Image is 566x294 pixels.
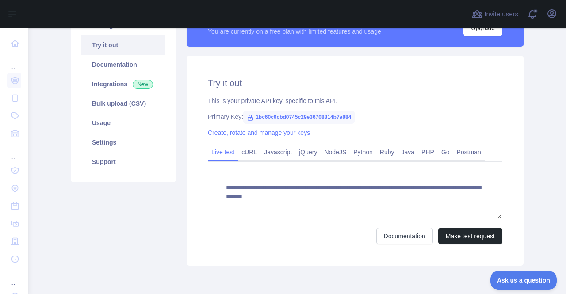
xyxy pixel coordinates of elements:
[208,27,381,36] div: You are currently on a free plan with limited features and usage
[321,145,350,159] a: NodeJS
[208,77,502,89] h2: Try it out
[260,145,295,159] a: Javascript
[398,145,418,159] a: Java
[81,133,165,152] a: Settings
[81,35,165,55] a: Try it out
[295,145,321,159] a: jQuery
[81,74,165,94] a: Integrations New
[438,228,502,244] button: Make test request
[350,145,376,159] a: Python
[438,145,453,159] a: Go
[81,94,165,113] a: Bulk upload (CSV)
[453,145,485,159] a: Postman
[376,145,398,159] a: Ruby
[418,145,438,159] a: PHP
[7,143,21,161] div: ...
[208,145,238,159] a: Live test
[238,145,260,159] a: cURL
[133,80,153,89] span: New
[484,9,518,19] span: Invite users
[243,111,355,124] span: 1bc60c0cbd0745c29e36708314b7e884
[208,96,502,105] div: This is your private API key, specific to this API.
[490,271,557,290] iframe: Toggle Customer Support
[81,152,165,172] a: Support
[7,53,21,71] div: ...
[208,129,310,136] a: Create, rotate and manage your keys
[208,112,502,121] div: Primary Key:
[7,269,21,286] div: ...
[81,55,165,74] a: Documentation
[376,228,433,244] a: Documentation
[470,7,520,21] button: Invite users
[81,113,165,133] a: Usage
